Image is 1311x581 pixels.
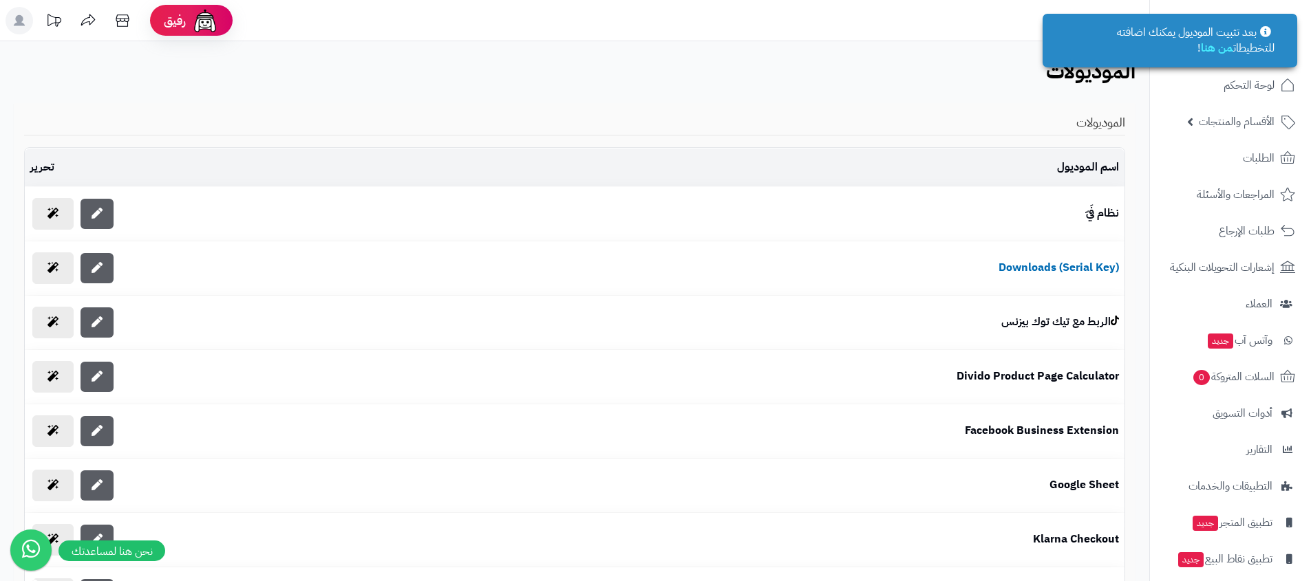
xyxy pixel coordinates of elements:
b: Google Sheet [1049,476,1119,493]
td: اسم الموديول [339,149,1125,186]
span: تطبيق المتجر [1191,513,1272,532]
td: تحرير [25,149,339,186]
span: الأقسام والمنتجات [1199,112,1275,131]
a: المراجعات والأسئلة [1158,178,1303,211]
span: جديد [1208,333,1233,349]
span: التقارير [1246,440,1272,459]
span: تطبيق نقاط البيع [1177,549,1272,569]
a: من هنا [1201,40,1233,56]
b: Facebook Business Extension [965,422,1119,439]
span: الربط مع تيك توك بيزنس [1001,314,1119,330]
span: 0 [1193,370,1211,386]
span: الطلبات [1243,149,1275,168]
span: رفيق [164,12,186,29]
b: Divido Product Page Calculator [957,368,1119,384]
a: تحديثات المنصة [36,7,71,38]
a: التقارير [1158,433,1303,466]
a: أدوات التسويق [1158,397,1303,430]
a: تطبيق المتجرجديد [1158,506,1303,539]
a: التطبيقات والخدمات [1158,470,1303,503]
span: وآتس آب [1206,331,1272,350]
a: إشعارات التحويلات البنكية [1158,251,1303,284]
img: ai-face.png [191,7,219,34]
a: العملاء [1158,287,1303,320]
span: التطبيقات والخدمات [1189,476,1272,496]
span: طلبات الإرجاع [1219,221,1275,241]
span: جديد [1193,516,1218,531]
a: تطبيق نقاط البيعجديد [1158,542,1303,575]
span: Downloads (Serial Key) [999,259,1119,276]
legend: الموديولات [24,113,1125,135]
a: الطلبات [1158,142,1303,175]
span: جديد [1178,552,1204,567]
span: العملاء [1246,294,1272,314]
b: Klarna Checkout [1033,531,1119,547]
b: نظام فَيّ [1086,205,1119,221]
a: السلات المتروكة0 [1158,360,1303,393]
span: المراجعات والأسئلة [1197,185,1275,204]
a: وآتس آبجديد [1158,324,1303,357]
div: بعد تثبيت الموديول يمكنك اضافته للتخطيطات ! [1043,14,1297,67]
b: الموديولات [1046,56,1136,87]
span: السلات المتروكة [1192,367,1275,386]
span: أدوات التسويق [1213,404,1272,423]
a: طلبات الإرجاع [1158,215,1303,248]
span: لوحة التحكم [1224,76,1275,95]
span: إشعارات التحويلات البنكية [1170,258,1275,277]
a: لوحة التحكم [1158,69,1303,102]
